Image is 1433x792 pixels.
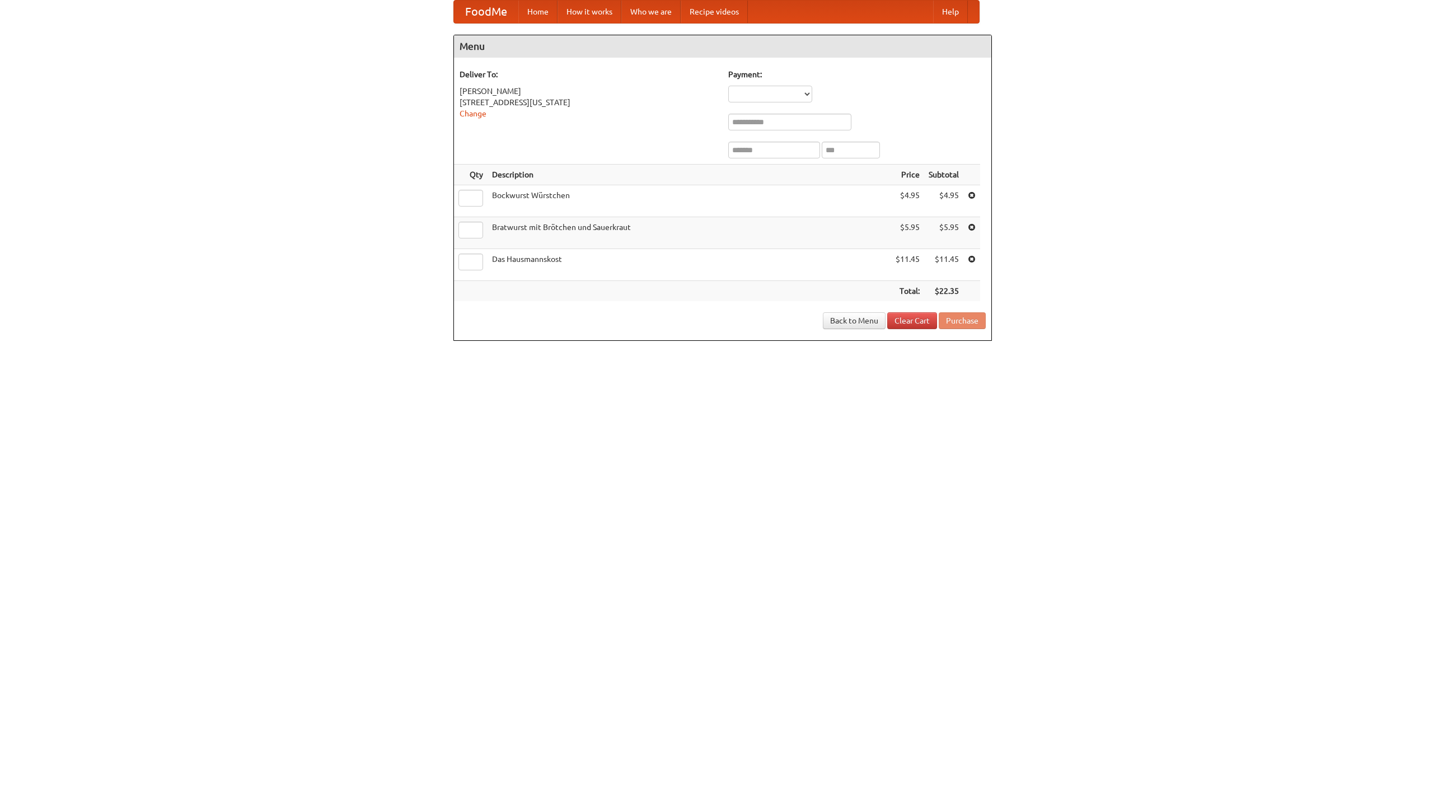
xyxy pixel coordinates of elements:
[924,185,963,217] td: $4.95
[621,1,681,23] a: Who we are
[891,281,924,302] th: Total:
[924,249,963,281] td: $11.45
[939,312,986,329] button: Purchase
[454,35,991,58] h4: Menu
[891,185,924,217] td: $4.95
[454,1,518,23] a: FoodMe
[460,86,717,97] div: [PERSON_NAME]
[891,249,924,281] td: $11.45
[488,249,891,281] td: Das Hausmannskost
[681,1,748,23] a: Recipe videos
[823,312,886,329] a: Back to Menu
[460,97,717,108] div: [STREET_ADDRESS][US_STATE]
[924,281,963,302] th: $22.35
[558,1,621,23] a: How it works
[488,165,891,185] th: Description
[488,217,891,249] td: Bratwurst mit Brötchen und Sauerkraut
[518,1,558,23] a: Home
[891,217,924,249] td: $5.95
[933,1,968,23] a: Help
[887,312,937,329] a: Clear Cart
[728,69,986,80] h5: Payment:
[924,165,963,185] th: Subtotal
[891,165,924,185] th: Price
[454,165,488,185] th: Qty
[460,69,717,80] h5: Deliver To:
[488,185,891,217] td: Bockwurst Würstchen
[924,217,963,249] td: $5.95
[460,109,486,118] a: Change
